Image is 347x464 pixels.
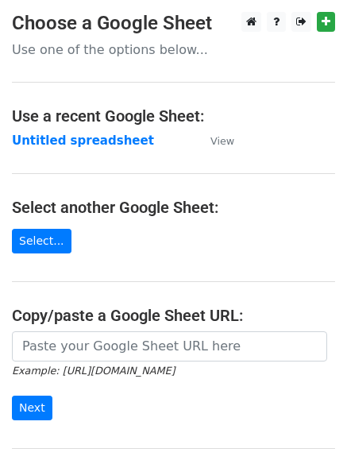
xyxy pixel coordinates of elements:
[12,106,335,126] h4: Use a recent Google Sheet:
[12,331,327,362] input: Paste your Google Sheet URL here
[12,365,175,377] small: Example: [URL][DOMAIN_NAME]
[12,198,335,217] h4: Select another Google Sheet:
[195,133,234,148] a: View
[12,12,335,35] h3: Choose a Google Sheet
[12,229,71,253] a: Select...
[12,41,335,58] p: Use one of the options below...
[12,396,52,420] input: Next
[12,306,335,325] h4: Copy/paste a Google Sheet URL:
[12,133,154,148] a: Untitled spreadsheet
[210,135,234,147] small: View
